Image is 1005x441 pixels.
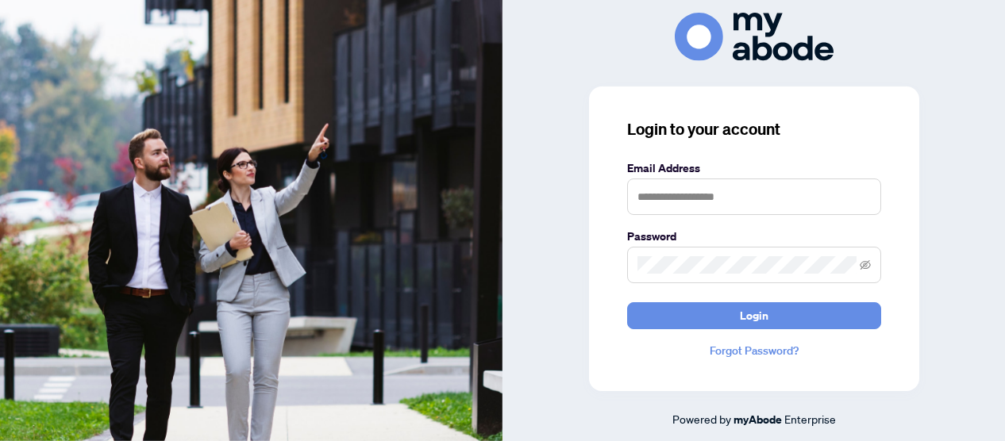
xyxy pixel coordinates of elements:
span: eye-invisible [860,259,871,270]
span: Powered by [672,412,731,426]
h3: Login to your account [627,118,881,140]
span: Enterprise [784,412,836,426]
a: myAbode [734,411,782,428]
span: Login [740,303,768,328]
a: Forgot Password? [627,342,881,359]
label: Password [627,228,881,245]
button: Login [627,302,881,329]
label: Email Address [627,159,881,177]
img: ma-logo [675,13,834,61]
